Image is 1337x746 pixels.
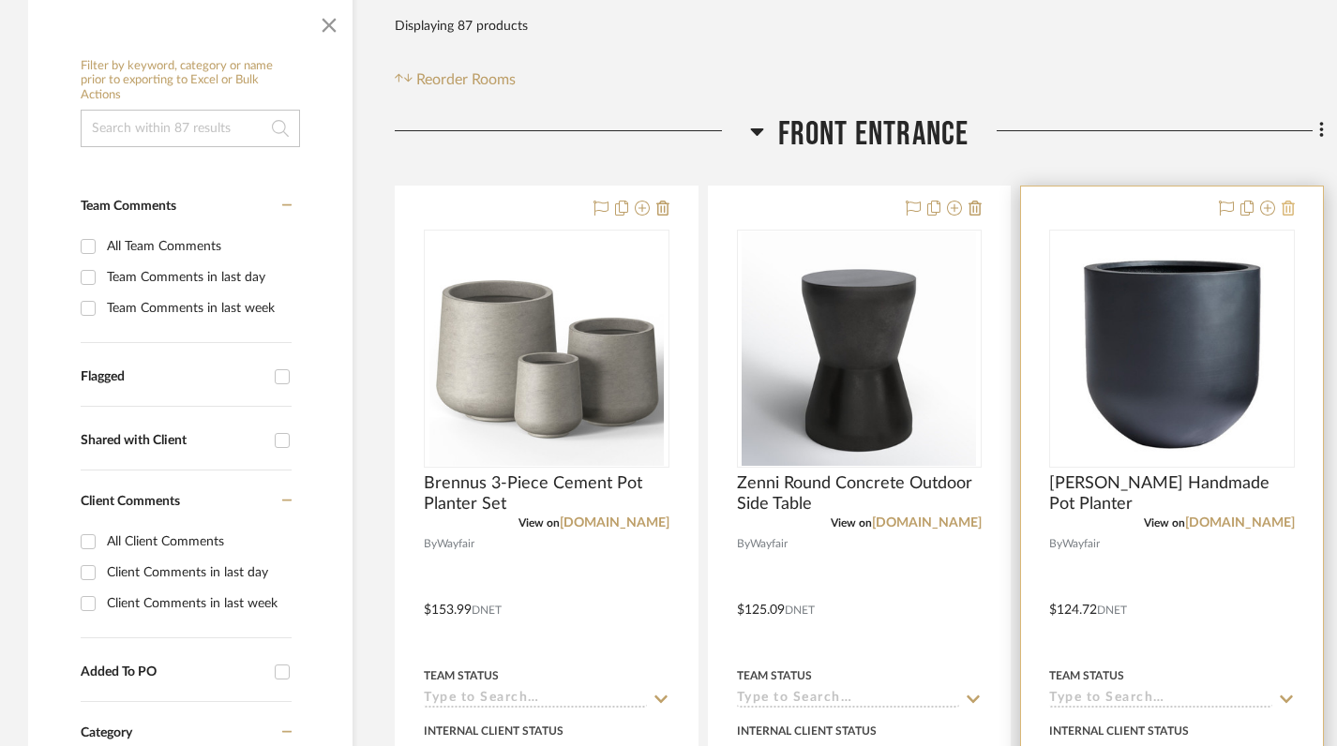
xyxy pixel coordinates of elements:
span: View on [831,517,872,529]
span: Category [81,725,132,741]
div: All Team Comments [107,231,287,261]
input: Type to Search… [1049,691,1272,709]
div: Client Comments in last week [107,589,287,619]
input: Search within 87 results [81,110,300,147]
button: Close [310,3,348,40]
div: Client Comments in last day [107,558,287,588]
span: By [1049,535,1062,553]
span: [PERSON_NAME] Handmade Pot Planter [1049,473,1295,515]
div: Added To PO [81,664,265,680]
div: Shared with Client [81,433,265,449]
h6: Filter by keyword, category or name prior to exporting to Excel or Bulk Actions [81,59,300,103]
span: By [424,535,437,553]
span: View on [518,517,560,529]
span: Wayfair [750,535,788,553]
span: Wayfair [1062,535,1100,553]
span: Brennus 3-Piece Cement Pot Planter Set [424,473,669,515]
div: Team Comments in last day [107,262,287,292]
div: 0 [738,231,982,467]
div: Flagged [81,369,265,385]
span: Client Comments [81,495,180,508]
div: Displaying 87 products [395,7,528,45]
input: Type to Search… [737,691,960,709]
a: [DOMAIN_NAME] [872,516,982,530]
div: Internal Client Status [1049,723,1189,739]
div: All Client Comments [107,527,287,557]
img: Dorlis Handmade Pot Planter [1055,231,1289,466]
span: Wayfair [437,535,474,553]
button: Reorder Rooms [395,68,516,91]
img: Zenni Round Concrete Outdoor Side Table [742,231,976,466]
span: By [737,535,750,553]
span: View on [1144,517,1185,529]
span: Zenni Round Concrete Outdoor Side Table [737,473,983,515]
div: Team Status [424,667,499,684]
div: Internal Client Status [424,723,563,739]
span: Reorder Rooms [416,68,516,91]
div: 0 [1050,231,1294,467]
span: Team Comments [81,200,176,213]
a: [DOMAIN_NAME] [1185,516,1295,530]
span: Front Entrance [778,114,969,155]
div: Team Status [1049,667,1124,684]
div: Team Comments in last week [107,293,287,323]
a: [DOMAIN_NAME] [560,516,669,530]
div: Internal Client Status [737,723,877,739]
img: Brennus 3-Piece Cement Pot Planter Set [429,231,664,466]
input: Type to Search… [424,691,647,709]
div: Team Status [737,667,812,684]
